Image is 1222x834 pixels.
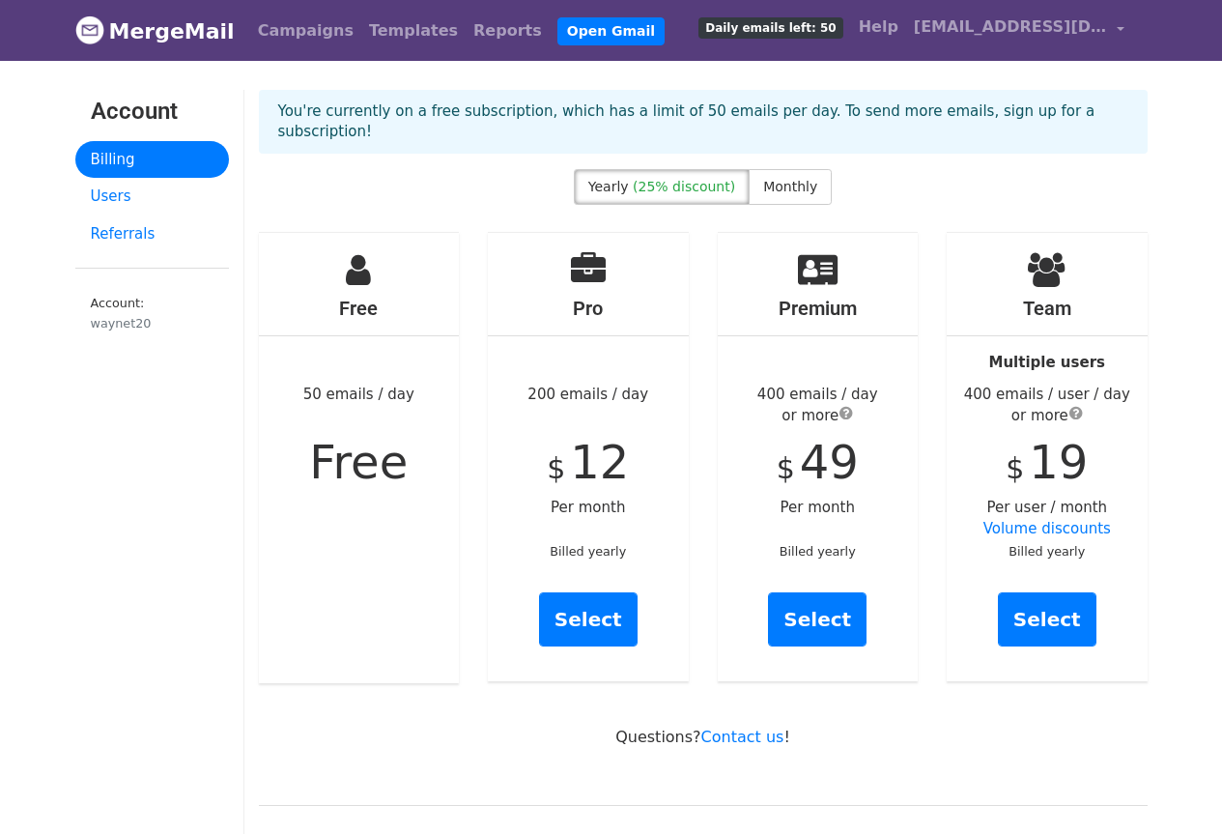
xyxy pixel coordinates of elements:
a: Reports [466,12,550,50]
p: You're currently on a free subscription, which has a limit of 50 emails per day. To send more ema... [278,101,1128,142]
p: Questions? ! [259,727,1148,747]
span: (25% discount) [633,179,735,194]
span: $ [547,451,565,485]
a: Help [851,8,906,46]
a: Billing [75,141,229,179]
a: Daily emails left: 50 [691,8,850,46]
span: 12 [570,435,629,489]
a: Select [768,592,867,647]
span: Free [309,435,408,489]
small: Billed yearly [780,544,856,559]
small: Billed yearly [1009,544,1085,559]
span: [EMAIL_ADDRESS][DOMAIN_NAME] [914,15,1107,39]
a: Contact us [701,728,784,746]
div: 400 emails / day or more [718,384,919,427]
div: 200 emails / day Per month [488,233,689,681]
div: waynet20 [91,314,213,332]
span: 19 [1029,435,1088,489]
div: 50 emails / day [259,233,460,683]
a: Volume discounts [983,520,1111,537]
a: [EMAIL_ADDRESS][DOMAIN_NAME] [906,8,1132,53]
div: Per user / month [947,233,1148,681]
a: Referrals [75,216,229,253]
div: 400 emails / user / day or more [947,384,1148,427]
span: $ [1006,451,1024,485]
strong: Multiple users [989,354,1105,371]
h4: Free [259,297,460,320]
small: Account: [91,296,213,332]
h4: Premium [718,297,919,320]
a: Select [539,592,638,647]
span: $ [777,451,795,485]
a: Campaigns [250,12,361,50]
span: Yearly [588,179,629,194]
span: 49 [800,435,859,489]
h4: Pro [488,297,689,320]
span: Monthly [763,179,817,194]
div: Per month [718,233,919,681]
small: Billed yearly [550,544,626,559]
a: Select [998,592,1096,647]
a: MergeMail [75,11,235,51]
img: MergeMail logo [75,15,104,44]
h3: Account [91,98,213,126]
span: Daily emails left: 50 [698,17,842,39]
a: Open Gmail [557,17,665,45]
a: Users [75,178,229,216]
h4: Team [947,297,1148,320]
a: Templates [361,12,466,50]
